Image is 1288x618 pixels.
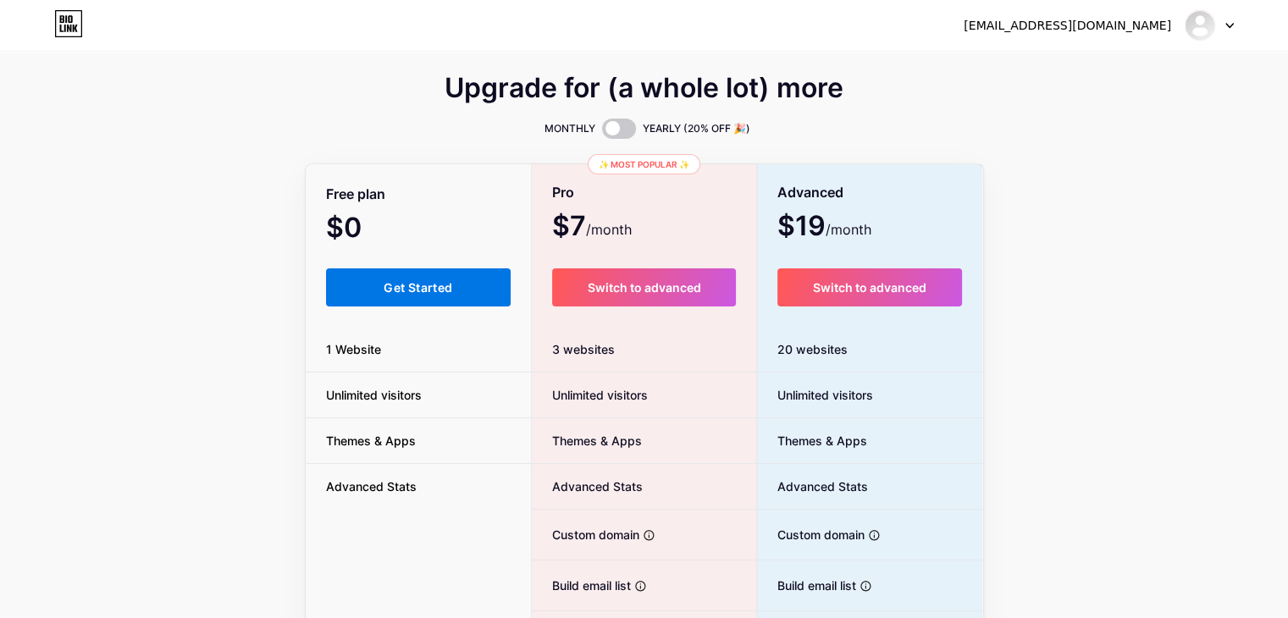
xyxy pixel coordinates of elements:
span: Advanced Stats [532,477,643,495]
span: Build email list [532,577,631,594]
span: Pro [552,178,574,207]
span: Custom domain [532,526,639,544]
span: Build email list [757,577,856,594]
span: Themes & Apps [532,432,642,450]
div: 20 websites [757,327,983,372]
span: Unlimited visitors [757,386,873,404]
span: MONTHLY [544,120,595,137]
span: Advanced [777,178,843,207]
span: Unlimited visitors [306,386,442,404]
span: $7 [552,216,632,240]
span: Themes & Apps [306,432,436,450]
span: /month [826,219,871,240]
span: Upgrade for (a whole lot) more [445,78,843,98]
span: Themes & Apps [757,432,867,450]
span: Advanced Stats [757,477,868,495]
span: Custom domain [757,526,865,544]
span: $0 [326,218,407,241]
span: $19 [777,216,871,240]
span: Switch to advanced [587,280,700,295]
span: Switch to advanced [813,280,926,295]
img: ankithmehra [1184,9,1216,41]
span: 1 Website [306,340,401,358]
div: [EMAIL_ADDRESS][DOMAIN_NAME] [964,17,1171,35]
span: Unlimited visitors [532,386,648,404]
div: 3 websites [532,327,756,372]
span: Free plan [326,179,385,209]
span: Advanced Stats [306,477,437,495]
span: Get Started [384,280,452,295]
button: Switch to advanced [552,268,736,306]
button: Get Started [326,268,511,306]
button: Switch to advanced [777,268,963,306]
span: YEARLY (20% OFF 🎉) [643,120,750,137]
div: ✨ Most popular ✨ [588,154,700,174]
span: /month [586,219,632,240]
